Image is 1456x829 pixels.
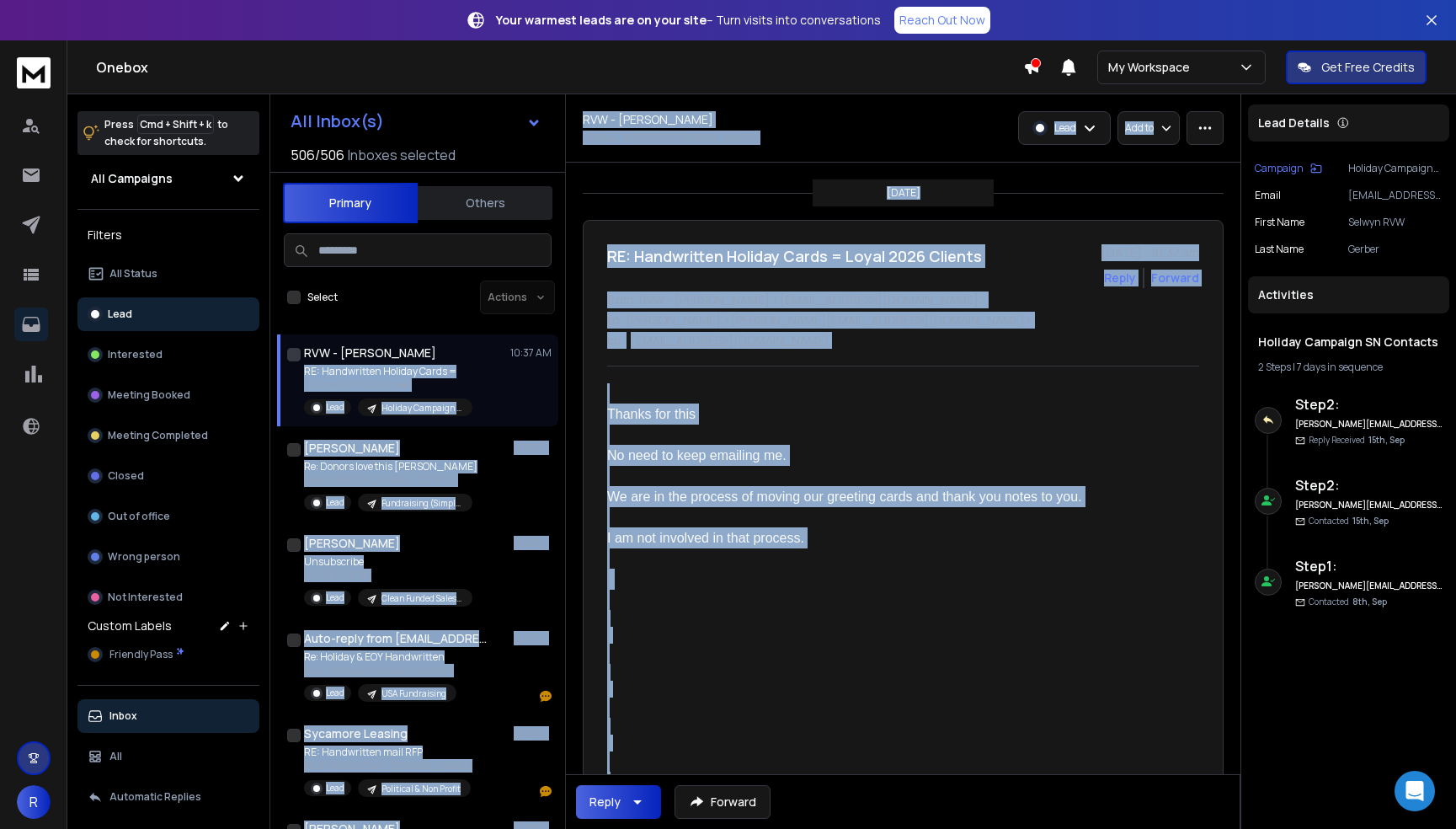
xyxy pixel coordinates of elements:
[1248,276,1449,313] div: Activities
[109,790,201,804] p: Automatic Replies
[326,401,344,414] p: Lead
[1295,394,1443,414] h6: Step 2 :
[1295,499,1443,511] h6: [PERSON_NAME][EMAIL_ADDRESS][DOMAIN_NAME]
[304,440,400,457] h1: [PERSON_NAME]
[277,104,555,138] button: All Inbox(s)
[348,145,456,165] h3: Inboxes selected
[1125,121,1154,135] p: Add to
[607,291,1199,308] p: from: RVW - [PERSON_NAME] <[EMAIL_ADDRESS][DOMAIN_NAME]>
[576,785,661,819] button: Reply
[77,580,259,614] button: Not Interested
[1348,189,1443,202] p: [EMAIL_ADDRESS][DOMAIN_NAME]
[514,632,552,645] p: [DATE]
[1258,115,1330,131] p: Lead Details
[77,297,259,331] button: Lead
[307,291,338,304] label: Select
[88,618,172,634] h3: Custom Labels
[17,785,51,819] button: R
[304,473,477,487] p: Nope [PERSON_NAME], SCPS ’19,
[607,407,696,421] span: Thanks for this
[77,257,259,291] button: All Status
[108,348,163,361] p: Interested
[137,115,214,134] span: Cmd + Shift + k
[77,223,259,247] h3: Filters
[283,183,418,223] button: Primary
[109,648,173,661] span: Friendly Pass
[496,12,707,28] strong: Your warmest leads are on your site
[304,365,472,378] p: RE: Handwritten Holiday Cards =
[108,308,132,321] p: Lead
[1309,434,1405,447] p: Reply Received
[1309,515,1389,527] p: Contacted
[304,378,472,392] p: Thanks for this No need
[607,531,804,545] span: I am not involved in that process.
[304,345,436,361] h1: RVW - [PERSON_NAME]
[583,131,759,145] p: [EMAIL_ADDRESS][DOMAIN_NAME]
[1255,243,1304,256] p: Last Name
[77,740,259,773] button: All
[496,12,881,29] p: – Turn visits into conversations
[887,186,920,200] p: [DATE]
[108,388,190,402] p: Meeting Booked
[77,638,259,671] button: Friendly Pass
[514,727,552,741] p: [DATE]
[304,746,472,759] p: RE: Handwritten mail RFP
[96,57,1023,78] h1: Onebox
[894,7,990,34] a: Reach Out Now
[1101,244,1199,261] p: [DATE] : 10:37 am
[1395,771,1435,811] div: Open Intercom Messenger
[1255,162,1304,175] p: Campaign
[304,725,408,742] h1: Sycamore Leasing
[77,419,259,452] button: Meeting Completed
[1309,596,1387,608] p: Contacted
[607,489,1082,504] span: We are in the process of moving our greeting cards and thank you notes to you.
[304,759,472,773] p: NO THANKS From: [PERSON_NAME]
[1255,216,1304,229] p: First Name
[108,469,144,483] p: Closed
[675,785,771,819] button: Forward
[77,699,259,733] button: Inbox
[381,783,461,795] p: Political & Non Profit
[514,441,552,455] p: [DATE]
[381,402,462,414] p: Holiday Campaign SN Contacts
[1348,216,1443,229] p: Selwyn RVW
[326,687,344,699] p: Lead
[77,780,259,814] button: Automatic Replies
[1151,270,1199,286] div: Forward
[109,750,122,763] p: All
[1321,59,1415,76] p: Get Free Credits
[899,12,985,29] p: Reach Out Now
[326,782,344,794] p: Lead
[304,460,477,473] p: Re: Donors love this [PERSON_NAME]
[1295,580,1443,592] h6: [PERSON_NAME][EMAIL_ADDRESS][DOMAIN_NAME]
[17,57,51,88] img: logo
[77,162,259,195] button: All Campaigns
[77,338,259,372] button: Interested
[304,569,472,582] p: [DATE][DATE]
[1368,434,1405,446] span: 15th, Sep
[607,312,1199,329] p: to: [PERSON_NAME] <[PERSON_NAME][EMAIL_ADDRESS][DOMAIN_NAME]>
[291,145,344,165] span: 506 / 506
[304,650,456,664] p: Re: Holiday & EOY Handwritten
[326,591,344,604] p: Lead
[77,459,259,493] button: Closed
[607,244,982,268] h1: RE: Handwritten Holiday Cards = Loyal 2026 Clients
[326,496,344,509] p: Lead
[1297,360,1383,374] span: 7 days in sequence
[1295,556,1443,576] h6: Step 1 :
[1352,596,1387,607] span: 8th, Sep
[1348,243,1443,256] p: Gerber
[108,550,180,564] p: Wrong person
[589,794,621,810] div: Reply
[607,448,787,463] span: No need to keep emailing me.
[91,170,173,187] h1: All Campaigns
[108,591,183,604] p: Not Interested
[304,664,456,677] p: Your message has been received.
[77,500,259,533] button: Out of office
[77,378,259,412] button: Meeting Booked
[607,332,624,349] p: cc:
[108,510,170,523] p: Out of office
